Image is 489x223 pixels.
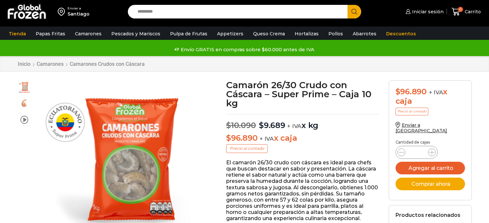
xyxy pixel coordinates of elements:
a: 0 Carrito [450,4,483,19]
nav: Breadcrumb [18,61,145,67]
bdi: 10.090 [226,121,256,130]
p: El camarón 26/30 crudo con cáscara es ideal para chefs que buscan destacar en sabor y presentació... [226,159,379,222]
p: x caja [226,134,379,143]
div: x caja [396,87,465,106]
img: address-field-icon.svg [58,6,67,17]
span: + IVA [429,89,443,96]
a: Descuentos [383,28,419,40]
div: Enviar a [67,6,90,11]
span: $ [226,133,231,143]
span: + IVA [287,123,301,129]
div: Santiago [67,11,90,17]
p: x kg [226,114,379,130]
span: $ [226,121,231,130]
span: $ [259,121,264,130]
a: Camarones [36,61,64,67]
h2: Productos relacionados [396,212,460,218]
span: Carrito [463,8,481,15]
button: Search button [348,5,361,18]
a: Abarrotes [349,28,380,40]
a: Inicio [18,61,31,67]
span: camaron-con-cascara [18,97,31,110]
span: $ [396,87,400,96]
input: Product quantity [410,148,423,157]
p: Precio al contado [226,144,268,153]
a: Pulpa de Frutas [167,28,211,40]
a: Pollos [325,28,346,40]
a: Queso Crema [250,28,288,40]
span: PM04005013 [18,81,31,94]
a: Pescados y Mariscos [108,28,164,40]
bdi: 96.890 [226,133,257,143]
bdi: 9.689 [259,121,285,130]
button: Agregar al carrito [396,162,465,174]
span: 0 [458,7,463,12]
span: Iniciar sesión [410,8,444,15]
a: Hortalizas [291,28,322,40]
a: Enviar a [GEOGRAPHIC_DATA] [396,122,447,134]
bdi: 96.890 [396,87,427,96]
a: Appetizers [214,28,247,40]
a: Iniciar sesión [404,5,444,18]
button: Comprar ahora [396,178,465,190]
p: Precio al contado [396,108,428,115]
a: Papas Fritas [32,28,68,40]
h1: Camarón 26/30 Crudo con Cáscara – Super Prime – Caja 10 kg [226,80,379,108]
a: Tienda [6,28,29,40]
span: + IVA [260,135,274,142]
a: Camarones [72,28,105,40]
a: Camarones Crudos con Cáscara [69,61,145,67]
p: Cantidad de cajas [396,140,465,145]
